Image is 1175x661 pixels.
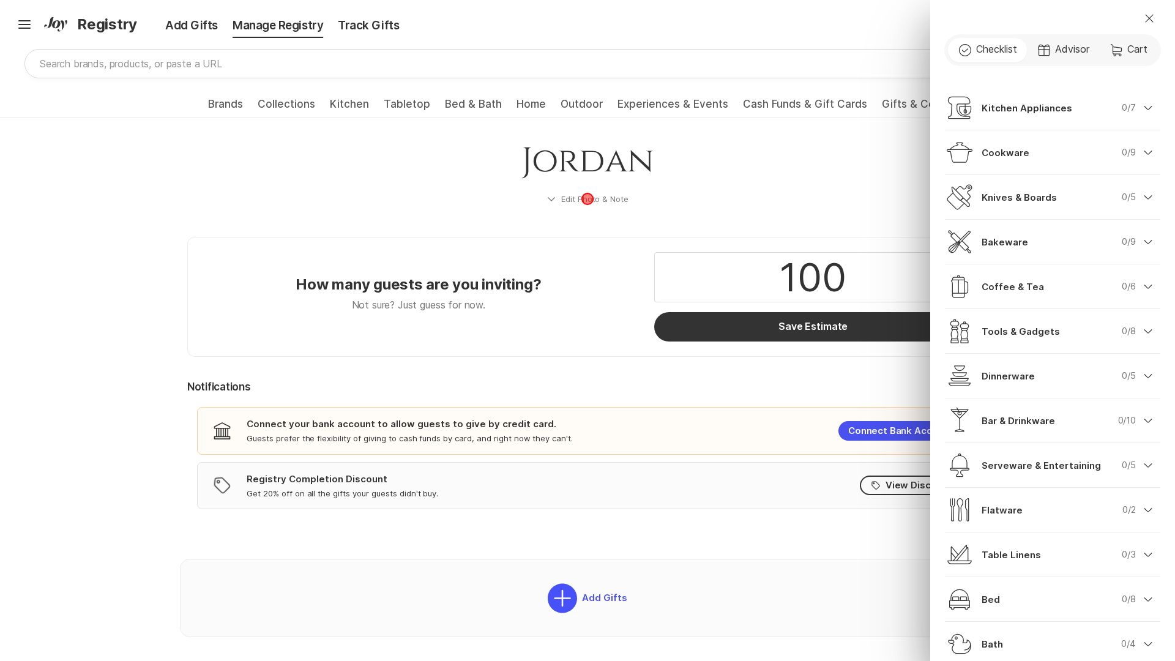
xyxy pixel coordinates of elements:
p: Bed [982,593,1000,606]
p: Serveware & Entertaining [982,459,1101,472]
p: 0/4 [1121,637,1136,651]
p: 0/8 [1122,592,1136,607]
p: Bath [982,638,1003,651]
img: tablelinens_48.svg [945,540,974,569]
img: knivesboards_48.svg [945,182,974,212]
p: Kitchen Appliances [982,102,1072,114]
p: Bar & Drinkware [982,414,1055,427]
p: Tools & Gadgets [982,325,1060,338]
img: drinkware_48.svg [945,406,974,435]
img: cookware_48.svg [945,138,974,167]
button: Advisor [1027,38,1099,62]
img: toolsgadgets_48.svg [945,316,974,346]
img: coffee_48.svg [945,272,974,301]
img: bed_48.svg [945,584,974,614]
p: 0/3 [1122,548,1136,562]
p: Knives & Boards [982,191,1057,204]
img: dinnerware_48.svg [945,361,974,390]
button: Cart [1099,38,1157,62]
p: 0/10 [1118,414,1136,428]
p: 0/5 [1122,190,1136,204]
p: Dinnerware [982,370,1035,383]
img: flatware_48.svg [945,495,974,525]
p: Table Linens [982,548,1041,561]
p: Flatware [982,504,1023,517]
p: 0/9 [1122,235,1136,249]
p: 0/8 [1122,324,1136,338]
p: 0/5 [1122,369,1136,383]
p: 0/7 [1122,101,1136,115]
img: bakeware_48.svg [945,227,974,256]
p: 0/2 [1122,503,1136,517]
p: 0/5 [1122,458,1136,472]
p: 0/6 [1122,280,1136,294]
img: kitchen_48.svg [945,93,974,122]
p: Cookware [982,146,1029,159]
p: Bakeware [982,236,1028,248]
p: Coffee & Tea [982,280,1044,293]
span: Checklist [976,43,1017,55]
img: bath_48.svg [945,629,974,659]
p: 0/9 [1122,146,1136,160]
img: serveware_48.svg [945,450,974,480]
button: Close [1127,4,1171,33]
button: Checklist [948,38,1027,62]
span: Cart [1127,43,1147,55]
